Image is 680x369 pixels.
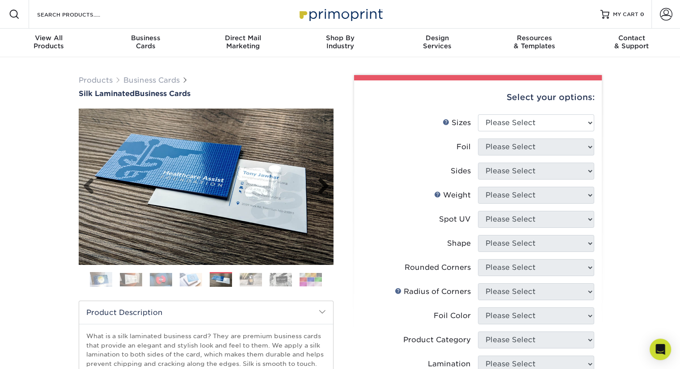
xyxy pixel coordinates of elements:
[36,9,123,20] input: SEARCH PRODUCTS.....
[447,238,471,249] div: Shape
[291,34,389,50] div: Industry
[395,286,471,297] div: Radius of Corners
[583,34,680,42] span: Contact
[79,301,333,324] h2: Product Description
[451,166,471,176] div: Sides
[79,89,334,98] h1: Business Cards
[291,29,389,57] a: Shop ByIndustry
[194,34,291,50] div: Marketing
[434,310,471,321] div: Foil Color
[97,34,194,50] div: Cards
[123,76,180,84] a: Business Cards
[194,29,291,57] a: Direct MailMarketing
[640,11,644,17] span: 0
[403,335,471,345] div: Product Category
[150,273,172,286] img: Business Cards 03
[434,190,471,201] div: Weight
[79,76,113,84] a: Products
[486,29,583,57] a: Resources& Templates
[97,34,194,42] span: Business
[79,89,334,98] a: Silk LaminatedBusiness Cards
[291,34,389,42] span: Shop By
[389,34,486,50] div: Services
[486,34,583,50] div: & Templates
[79,109,334,265] img: Silk Laminated 05
[296,4,385,24] img: Primoprint
[389,29,486,57] a: DesignServices
[300,273,322,286] img: Business Cards 08
[270,273,292,286] img: Business Cards 07
[194,34,291,42] span: Direct Mail
[583,29,680,57] a: Contact& Support
[439,214,471,225] div: Spot UV
[180,273,202,286] img: Business Cards 04
[650,339,671,360] div: Open Intercom Messenger
[210,273,232,287] img: Business Cards 05
[405,262,471,273] div: Rounded Corners
[389,34,486,42] span: Design
[456,142,471,152] div: Foil
[583,34,680,50] div: & Support
[240,273,262,286] img: Business Cards 06
[443,117,471,128] div: Sizes
[361,80,595,114] div: Select your options:
[90,268,112,291] img: Business Cards 01
[97,29,194,57] a: BusinessCards
[613,11,638,18] span: MY CART
[79,89,135,98] span: Silk Laminated
[486,34,583,42] span: Resources
[120,273,142,286] img: Business Cards 02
